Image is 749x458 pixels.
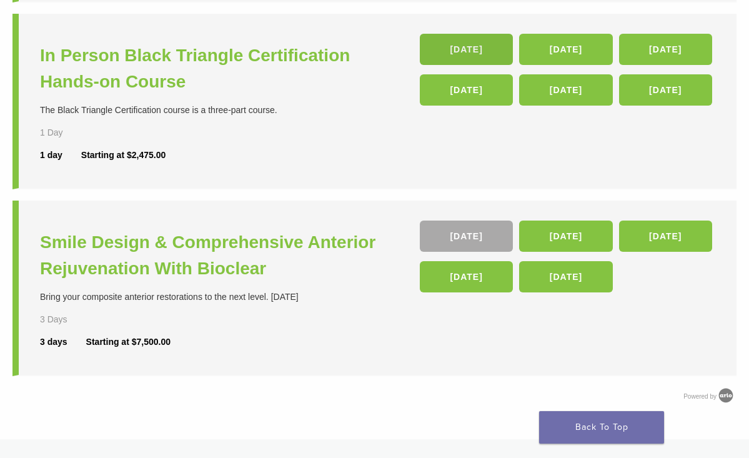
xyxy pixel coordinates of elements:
a: In Person Black Triangle Certification Hands-on Course [40,42,378,95]
a: [DATE] [519,74,612,106]
a: [DATE] [420,74,513,106]
a: Powered by [683,393,737,400]
div: 3 days [40,336,86,349]
a: [DATE] [420,221,513,252]
a: [DATE] [420,261,513,292]
div: Bring your composite anterior restorations to the next level. [DATE] [40,291,378,304]
a: Smile Design & Comprehensive Anterior Rejuvenation With Bioclear [40,229,378,282]
a: [DATE] [519,34,612,65]
a: [DATE] [619,221,712,252]
div: , , , , , [420,34,715,112]
a: Back To Top [539,411,664,444]
a: [DATE] [619,34,712,65]
a: [DATE] [519,221,612,252]
div: Starting at $7,500.00 [86,336,171,349]
img: Arlo training & Event Software [717,386,735,405]
a: [DATE] [420,34,513,65]
div: 1 day [40,149,81,162]
div: , , , , [420,221,715,299]
a: [DATE] [519,261,612,292]
a: [DATE] [619,74,712,106]
div: Starting at $2,475.00 [81,149,166,162]
div: The Black Triangle Certification course is a three-part course. [40,104,378,117]
div: 3 Days [40,313,91,326]
div: 1 Day [40,126,91,139]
